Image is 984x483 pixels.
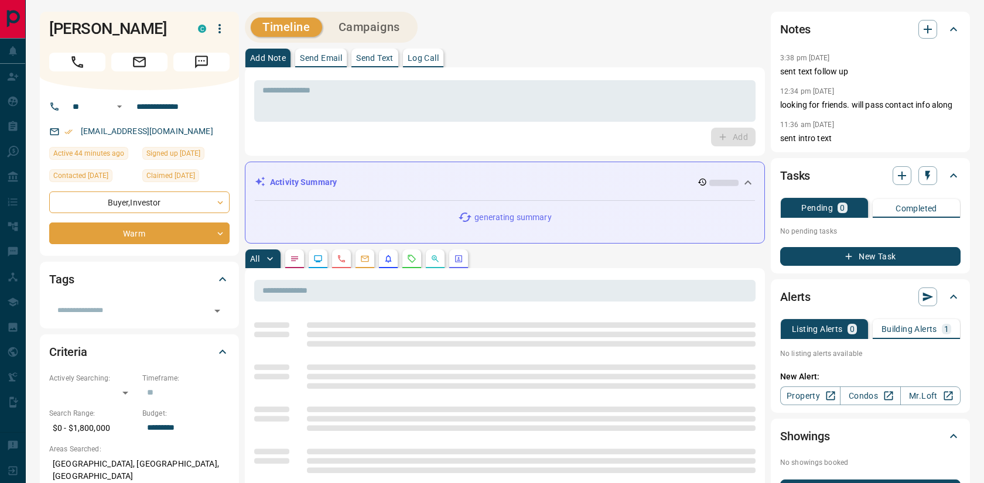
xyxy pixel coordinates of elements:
[881,325,937,333] p: Building Alerts
[780,348,961,359] p: No listing alerts available
[780,386,840,405] a: Property
[780,132,961,145] p: sent intro text
[146,148,200,159] span: Signed up [DATE]
[337,254,346,263] svg: Calls
[142,169,230,186] div: Fri Aug 22 2025
[780,166,810,185] h2: Tasks
[780,247,961,266] button: New Task
[49,419,136,438] p: $0 - $1,800,000
[142,147,230,163] div: Thu May 10 2018
[780,422,961,450] div: Showings
[173,53,230,71] span: Message
[49,270,74,289] h2: Tags
[209,303,225,319] button: Open
[49,169,136,186] div: Tue Sep 02 2025
[780,54,830,62] p: 3:38 pm [DATE]
[780,99,961,111] p: looking for friends. will pass contact info along
[780,66,961,78] p: sent text follow up
[840,386,900,405] a: Condos
[780,20,811,39] h2: Notes
[780,222,961,240] p: No pending tasks
[64,128,73,136] svg: Email Verified
[251,18,322,37] button: Timeline
[327,18,412,37] button: Campaigns
[780,121,834,129] p: 11:36 am [DATE]
[49,408,136,419] p: Search Range:
[49,373,136,383] p: Actively Searching:
[780,162,961,190] div: Tasks
[407,254,416,263] svg: Requests
[780,15,961,43] div: Notes
[780,427,830,446] h2: Showings
[111,53,168,71] span: Email
[313,254,323,263] svg: Lead Browsing Activity
[780,287,811,306] h2: Alerts
[384,254,393,263] svg: Listing Alerts
[53,148,124,159] span: Active 44 minutes ago
[780,371,961,383] p: New Alert:
[49,338,230,366] div: Criteria
[49,222,230,244] div: Warm
[780,283,961,311] div: Alerts
[474,211,551,224] p: generating summary
[944,325,949,333] p: 1
[408,54,439,62] p: Log Call
[850,325,855,333] p: 0
[290,254,299,263] svg: Notes
[250,54,286,62] p: Add Note
[49,147,136,163] div: Mon Sep 15 2025
[81,126,213,136] a: [EMAIL_ADDRESS][DOMAIN_NAME]
[112,100,127,114] button: Open
[780,457,961,468] p: No showings booked
[270,176,337,189] p: Activity Summary
[792,325,843,333] p: Listing Alerts
[801,204,833,212] p: Pending
[142,373,230,383] p: Timeframe:
[360,254,370,263] svg: Emails
[454,254,463,263] svg: Agent Actions
[49,265,230,293] div: Tags
[840,204,845,212] p: 0
[49,342,87,361] h2: Criteria
[356,54,394,62] p: Send Text
[900,386,961,405] a: Mr.Loft
[780,87,834,95] p: 12:34 pm [DATE]
[49,444,230,454] p: Areas Searched:
[146,170,195,181] span: Claimed [DATE]
[49,191,230,213] div: Buyer , Investor
[142,408,230,419] p: Budget:
[53,170,108,181] span: Contacted [DATE]
[300,54,342,62] p: Send Email
[896,204,937,213] p: Completed
[250,255,259,263] p: All
[430,254,440,263] svg: Opportunities
[255,172,755,193] div: Activity Summary
[198,25,206,33] div: condos.ca
[49,19,180,38] h1: [PERSON_NAME]
[49,53,105,71] span: Call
